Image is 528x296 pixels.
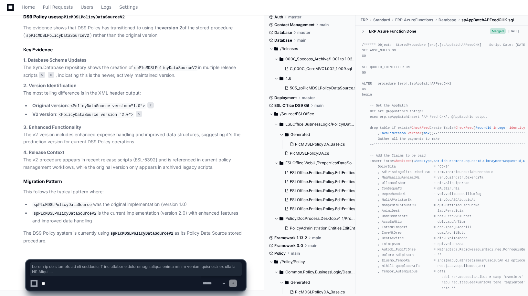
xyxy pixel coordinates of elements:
[290,197,431,202] span: ESLOffice.Entities.Policy.EditEntities.PlcMDSLPolicyEditWrapper1.datasource
[23,24,246,39] p: The evidence shows that DS9 Policy has transitioned to using the of the stored procedure ( ) rath...
[302,95,315,100] span: master
[285,122,356,127] span: ESLOffice.BusinessLogic/Policy/DataAccess
[287,140,352,149] button: PlcMDSLPolicyDA_Base.cs
[282,195,357,204] button: ESLOffice.Entities.Policy.EditEntities.PlcMDSLPolicyEditWrapper1.datasource
[101,5,111,9] span: Logs
[274,158,356,168] button: ESLOffice.WebUI/Properties/DataSources
[290,188,429,193] span: ESLOffice.Entities.Policy.EditEntities.PlcMDSLPolicyEditWrapper.datasource
[22,5,35,9] span: Home
[312,235,321,240] span: main
[119,5,138,9] span: Settings
[23,188,246,196] p: This follows the typical pattern where:
[424,131,429,135] span: max
[483,159,521,163] span: ClmPaymentRequestId
[32,211,98,217] code: spPlcMDSLPolicyDataSourceV2
[461,17,514,23] span: spAppBatchAPFeedCHK.sql
[23,149,246,171] p: The v2 procedure appears in recent release scripts (ESL-5392) and is referenced in current policy...
[25,33,90,39] code: spPlcMDSLPolicyDataSourceV2
[32,111,56,117] strong: V2 version
[282,224,357,233] button: PolicyAdministration.Entities.EditEntities.PlcMDSLPolicy.datasource
[290,179,408,184] span: ESLOffice.Entities.Policy.EditEntities.PlcMDSLPolicy1.datasource
[422,131,432,135] span: ( )
[280,111,314,117] span: /Source/ESLOffice
[274,235,307,240] span: Framework 1.13.2
[23,178,246,185] h2: Migration Pattern
[280,215,283,222] svg: Directory
[497,126,507,129] span: teger
[269,44,351,54] button: /Releases
[30,111,246,118] li: :
[392,159,394,163] span: #
[508,29,519,34] div: [DATE]
[280,75,283,82] svg: Directory
[23,14,125,19] strong: DS9 Policy uses
[280,129,356,140] button: Generated
[280,120,283,128] svg: Directory
[434,159,481,163] span: ActDisbursementRequestId
[32,202,93,208] code: spPlcMDSLPolicyDataSource
[320,22,329,27] span: main
[274,119,356,129] button: ESLOffice.BusinessLogic/Policy/DataAccess
[109,231,174,237] code: spPlcMDSLPolicyDataSourceV2
[408,131,422,135] span: varchar
[274,22,314,27] span: Contact Management
[295,142,345,147] span: PlcMDSLPolicyDA_Base.cs
[30,209,246,224] li: is the current implementation (version 2.0) with enhanced features and improved data handling
[410,126,412,129] span: #
[308,243,317,248] span: main
[23,56,246,79] p: The Sym.Database repository shows the creation of in multiple release scripts , indicating this i...
[23,57,87,63] strong: 1. Database Schema Updates
[59,15,125,20] code: spPlcMDSLPolicyDataSourceV2
[48,72,54,78] span: 6
[361,17,368,23] span: ERP
[290,206,410,211] span: ESLOffice.Entities.Policy.EditEntities.PlcMDSLSpecific.datasource
[282,186,357,195] button: ESLOffice.Entities.Policy.EditEntities.PlcMDSLPolicyEditWrapper.datasource
[282,149,352,158] button: PlcMDSLPolicyDA.cs
[282,204,357,213] button: ESLOffice.Entities.Policy.EditEntities.PlcMDSLSpecific.datasource
[314,103,323,108] span: main
[509,126,525,129] span: identity
[136,111,142,117] span: 5
[282,84,357,93] button: 505_spPlcMDSLPolicyDataSource.sql
[297,30,311,35] span: master
[274,103,309,108] span: ESL Office DS9 Git
[438,17,456,23] span: Database
[32,264,240,274] span: Lorem ip do sitametc ad eli seddoeiu, T inc utlabor e doloremagn aliqua enima minim veniam quisno...
[274,73,356,84] button: 4.6
[373,17,390,23] span: Standard
[285,160,356,166] span: ESLOffice.WebUI/Properties/DataSources
[30,102,246,110] li: :
[285,56,356,62] span: 0000_Specops_Archive/1.001 to 1.020 Consolidated
[274,110,278,118] svg: Directory
[280,159,283,167] svg: Directory
[475,126,491,129] span: RecordId
[274,95,297,100] span: Deployment
[30,201,246,209] li: was the original implementation (version 1.0)
[23,124,81,130] strong: 3. Enhanced Functionality
[297,38,306,43] span: main
[23,230,246,244] p: The DS9 Policy system is currently using as its Policy Data Source stored procedure.
[147,102,154,108] span: 7
[274,38,292,43] span: Database
[282,177,357,186] button: ESLOffice.Entities.Policy.EditEntities.PlcMDSLPolicy1.datasource
[412,126,429,129] span: CheckFeed
[456,126,473,129] span: CheckFeed
[23,83,77,88] strong: 2. Version Identification
[274,30,292,35] span: Database
[282,64,352,73] button: C_000C_CoreMVC1.002_1.009.sql
[280,55,283,63] svg: Directory
[290,226,413,231] span: PolicyAdministration.Entities.EditEntities.PlcMDSLPolicy.datasource
[290,66,352,71] span: C_000C_CoreMVC1.002_1.009.sql
[133,65,198,71] code: spPlcMDSLPolicyDataSourceV2
[453,126,455,129] span: #
[282,168,357,177] button: ESLOffice.Entities.Policy.EditEntities.PlcMDSLPolicy.datasource
[274,54,356,64] button: 0000_Specops_Archive/1.001 to 1.020 Consolidated
[285,216,356,221] span: Policy.DocProcess.Desktop.v1_1/Properties/DataSources
[290,132,310,137] span: Generated
[290,151,329,156] span: PlcMDSLPolicyDA.cs
[23,149,64,155] strong: 4. Release Context
[290,170,406,175] span: ESLOffice.Entities.Policy.EditEntities.PlcMDSLPolicy.datasource
[274,45,278,53] svg: Directory
[23,124,246,146] p: The v2 version includes enhanced expense handling and improved data structures, suggesting it's t...
[69,103,146,109] code: <PolicyDataSource version="1.0">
